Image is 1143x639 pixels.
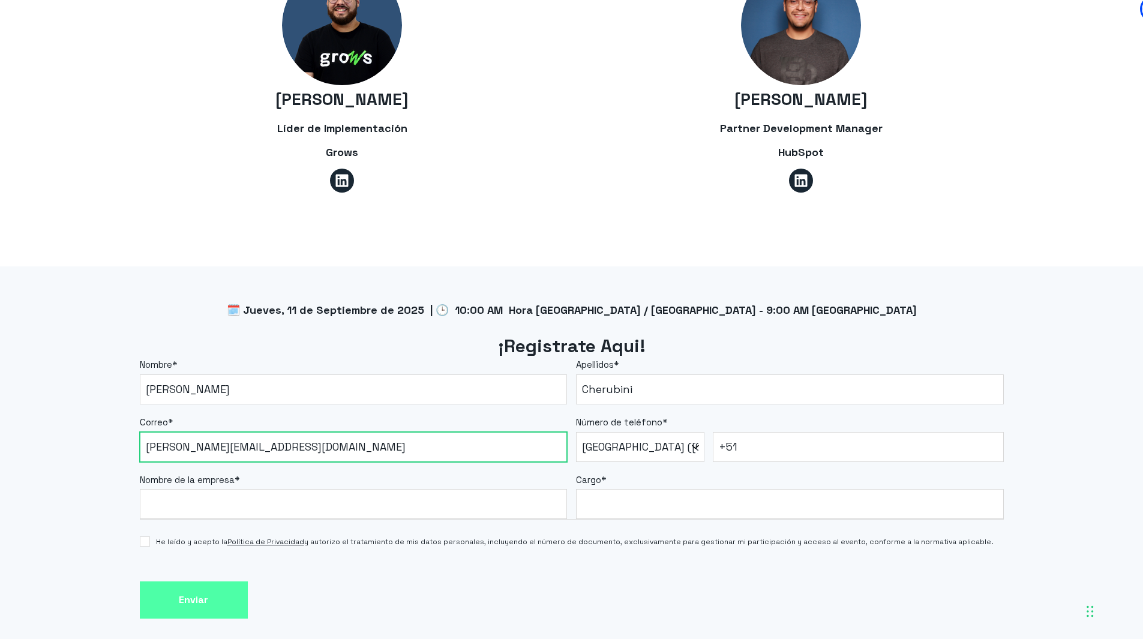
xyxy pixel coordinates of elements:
[227,537,304,547] a: Política de Privacidad
[140,474,235,485] span: Nombre de la empresa
[720,121,883,135] span: Partner Development Manager
[140,359,172,370] span: Nombre
[927,485,1143,639] div: Widget de chat
[789,169,813,193] a: Síguenos en LinkedIn
[330,169,354,193] a: Síguenos en LinkedIn
[1087,593,1094,629] div: Arrastrar
[277,121,407,135] span: Líder de Implementación
[140,334,1004,359] h2: ¡Registrate Aqui!
[927,485,1143,639] iframe: Chat Widget
[275,88,409,110] span: [PERSON_NAME]
[734,88,868,110] span: [PERSON_NAME]
[778,145,824,159] span: HubSpot
[140,536,150,547] input: He leído y acepto laPolítica de Privacidady autorizo el tratamiento de mis datos personales, incl...
[576,359,614,370] span: Apellidos
[140,581,248,619] input: Enviar
[227,303,917,317] span: 🗓️ Jueves, 11 de Septiembre de 2025 | 🕒 10:00 AM Hora [GEOGRAPHIC_DATA] / [GEOGRAPHIC_DATA] - 9:0...
[576,416,662,428] span: Número de teléfono
[140,416,168,428] span: Correo
[156,536,994,547] span: He leído y acepto la y autorizo el tratamiento de mis datos personales, incluyendo el número de d...
[576,474,601,485] span: Cargo
[326,145,358,159] span: Grows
